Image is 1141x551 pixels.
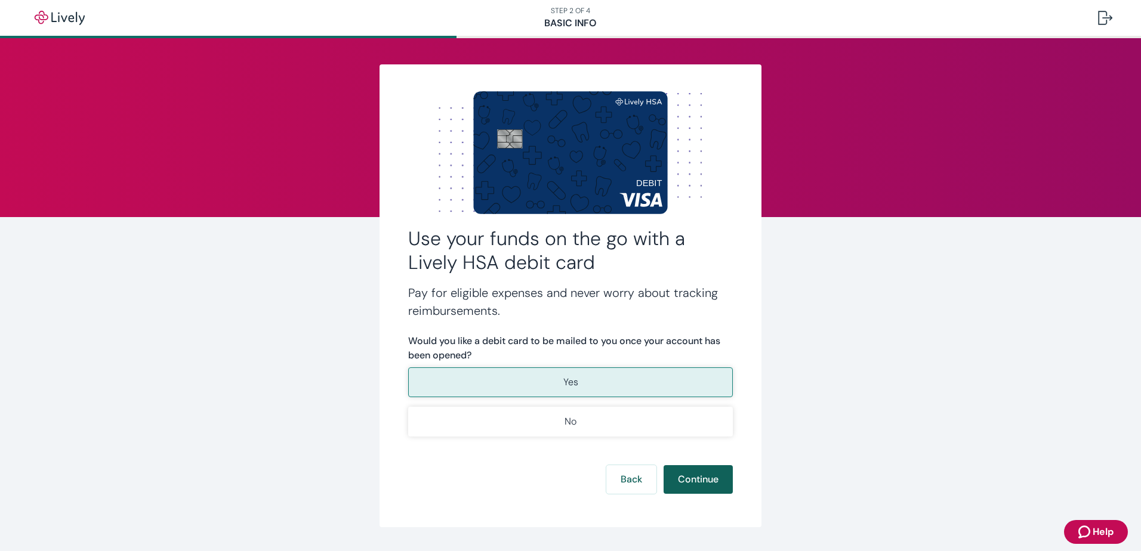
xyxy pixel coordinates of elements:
p: Yes [563,375,578,389]
button: Zendesk support iconHelp [1064,520,1128,544]
img: Lively [26,11,93,25]
p: No [565,414,576,429]
h2: Use your funds on the go with a Lively HSA debit card [408,227,733,274]
span: Help [1093,525,1114,539]
img: Dot background [408,93,733,212]
button: Log out [1088,4,1122,32]
button: No [408,407,733,437]
button: Yes [408,367,733,397]
h4: Pay for eligible expenses and never worry about tracking reimbursements. [408,284,733,320]
label: Would you like a debit card to be mailed to you once your account has been opened? [408,334,733,363]
img: Debit card [473,91,668,213]
svg: Zendesk support icon [1078,525,1093,539]
button: Back [606,465,656,494]
button: Continue [664,465,733,494]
